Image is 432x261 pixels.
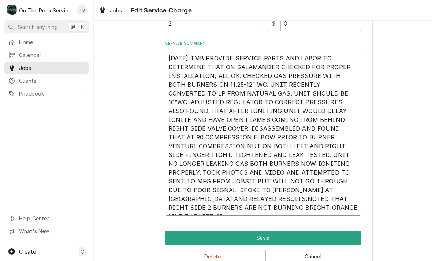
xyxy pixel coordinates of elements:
a: Go to Help Center [4,212,89,224]
a: Jobs [96,4,125,16]
a: Go to What's New [4,225,89,237]
a: Calendar [4,49,89,61]
span: Calendar [19,51,85,59]
div: Button Group Row [165,231,361,245]
span: Pricebook [19,90,74,97]
span: Search anything [18,23,58,31]
a: Go to Pricebook [4,87,89,100]
a: Jobs [4,62,89,74]
span: Edit Service Charge [129,5,192,15]
div: $ [267,15,280,31]
button: Search anything⌘K [4,20,89,33]
label: Service Summary [165,41,361,46]
span: Jobs [110,7,122,14]
span: Jobs [19,64,85,72]
span: What's New [19,227,85,235]
span: ⌘ [71,23,76,31]
div: On The Rock Services [19,7,73,14]
div: Service Summary [165,41,361,216]
button: Save [165,231,361,245]
a: Clients [4,75,89,87]
span: Create [19,249,36,255]
span: Home [19,38,85,46]
span: C [81,248,84,256]
div: Todd Brady's Avatar [77,5,87,15]
a: Home [4,36,89,48]
div: O [7,5,17,15]
div: TB [77,5,87,15]
div: On The Rock Services's Avatar [7,5,17,15]
span: Help Center [19,215,85,222]
span: Clients [19,77,85,85]
span: K [81,23,84,31]
textarea: [DATE] TMB PROVIDE SERVICE PARTS AND LABOR TO DETERMINE THAT ON SALAMANDER CHECKED FOR PROPER INS... [165,51,361,216]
